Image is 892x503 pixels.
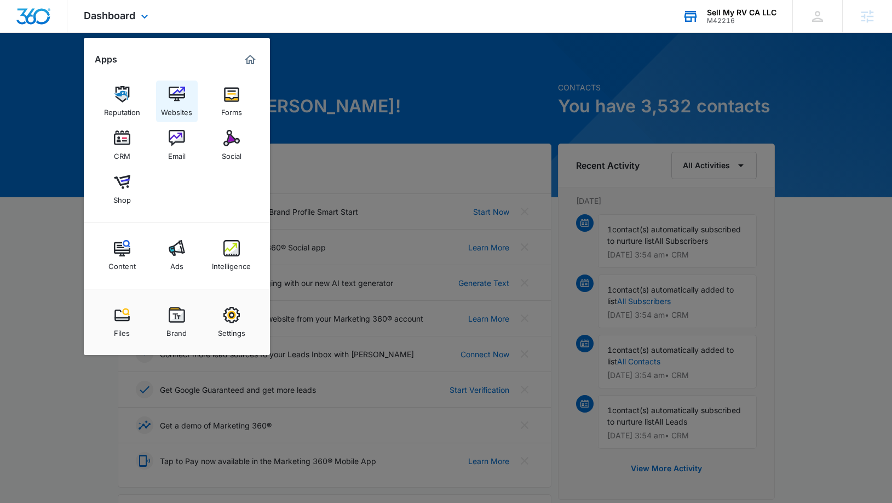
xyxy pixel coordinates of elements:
[211,124,252,166] a: Social
[211,301,252,343] a: Settings
[156,81,198,122] a: Websites
[161,102,192,117] div: Websites
[108,256,136,271] div: Content
[211,235,252,276] a: Intelligence
[101,235,143,276] a: Content
[222,146,241,161] div: Social
[104,102,140,117] div: Reputation
[168,146,186,161] div: Email
[166,323,187,338] div: Brand
[212,256,251,271] div: Intelligence
[221,102,242,117] div: Forms
[113,190,131,204] div: Shop
[101,124,143,166] a: CRM
[114,146,130,161] div: CRM
[170,256,183,271] div: Ads
[211,81,252,122] a: Forms
[101,81,143,122] a: Reputation
[95,54,117,65] h2: Apps
[707,17,776,25] div: account id
[156,301,198,343] a: Brand
[84,10,135,21] span: Dashboard
[156,124,198,166] a: Email
[101,301,143,343] a: Files
[101,168,143,210] a: Shop
[707,8,776,17] div: account name
[114,323,130,338] div: Files
[241,51,259,68] a: Marketing 360® Dashboard
[156,235,198,276] a: Ads
[218,323,245,338] div: Settings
